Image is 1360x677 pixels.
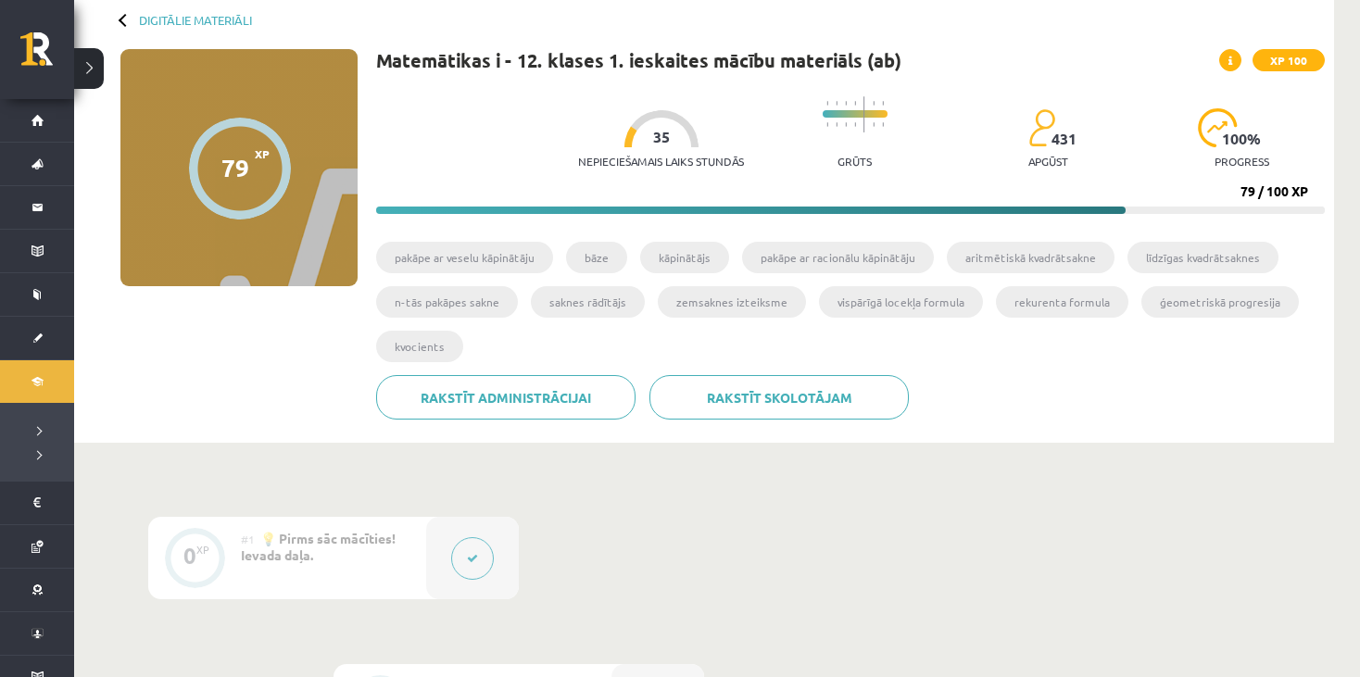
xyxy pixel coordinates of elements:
[947,242,1114,273] li: aritmētiskā kvadrātsakne
[845,122,847,127] img: icon-short-line-57e1e144782c952c97e751825c79c345078a6d821885a25fce030b3d8c18986b.svg
[1028,108,1055,147] img: students-c634bb4e5e11cddfef0936a35e636f08e4e9abd3cc4e673bd6f9a4125e45ecb1.svg
[221,154,249,182] div: 79
[578,155,744,168] p: Nepieciešamais laiks stundās
[640,242,729,273] li: kāpinātājs
[1222,131,1262,147] span: 100 %
[376,49,901,71] h1: Matemātikas i - 12. klases 1. ieskaites mācību materiāls (ab)
[1198,108,1238,147] img: icon-progress-161ccf0a02000e728c5f80fcf4c31c7af3da0e1684b2b1d7c360e028c24a22f1.svg
[882,101,884,106] img: icon-short-line-57e1e144782c952c97e751825c79c345078a6d821885a25fce030b3d8c18986b.svg
[241,532,255,546] span: #1
[376,375,636,420] a: Rakstīt administrācijai
[566,242,627,273] li: bāze
[1215,155,1269,168] p: progress
[1253,49,1325,71] span: XP 100
[863,96,865,132] img: icon-long-line-d9ea69661e0d244f92f715978eff75569469978d946b2353a9bb055b3ed8787d.svg
[873,101,875,106] img: icon-short-line-57e1e144782c952c97e751825c79c345078a6d821885a25fce030b3d8c18986b.svg
[658,286,806,318] li: zemsaknes izteiksme
[1028,155,1068,168] p: apgūst
[241,530,396,563] span: 💡 Pirms sāc mācīties! Ievada daļa.
[531,286,645,318] li: saknes rādītājs
[649,375,909,420] a: Rakstīt skolotājam
[882,122,884,127] img: icon-short-line-57e1e144782c952c97e751825c79c345078a6d821885a25fce030b3d8c18986b.svg
[742,242,934,273] li: pakāpe ar racionālu kāpinātāju
[826,101,828,106] img: icon-short-line-57e1e144782c952c97e751825c79c345078a6d821885a25fce030b3d8c18986b.svg
[826,122,828,127] img: icon-short-line-57e1e144782c952c97e751825c79c345078a6d821885a25fce030b3d8c18986b.svg
[1127,242,1278,273] li: līdzīgas kvadrātsaknes
[139,13,252,27] a: Digitālie materiāli
[836,101,837,106] img: icon-short-line-57e1e144782c952c97e751825c79c345078a6d821885a25fce030b3d8c18986b.svg
[376,286,518,318] li: n-tās pakāpes sakne
[183,547,196,564] div: 0
[836,122,837,127] img: icon-short-line-57e1e144782c952c97e751825c79c345078a6d821885a25fce030b3d8c18986b.svg
[1051,131,1077,147] span: 431
[653,129,670,145] span: 35
[20,32,74,79] a: Rīgas 1. Tālmācības vidusskola
[1141,286,1299,318] li: ģeometriskā progresija
[376,331,463,362] li: kvocients
[873,122,875,127] img: icon-short-line-57e1e144782c952c97e751825c79c345078a6d821885a25fce030b3d8c18986b.svg
[255,147,270,160] span: XP
[854,122,856,127] img: icon-short-line-57e1e144782c952c97e751825c79c345078a6d821885a25fce030b3d8c18986b.svg
[837,155,872,168] p: Grūts
[819,286,983,318] li: vispārīgā locekļa formula
[845,101,847,106] img: icon-short-line-57e1e144782c952c97e751825c79c345078a6d821885a25fce030b3d8c18986b.svg
[196,545,209,555] div: XP
[854,101,856,106] img: icon-short-line-57e1e144782c952c97e751825c79c345078a6d821885a25fce030b3d8c18986b.svg
[996,286,1128,318] li: rekurenta formula
[376,242,553,273] li: pakāpe ar veselu kāpinātāju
